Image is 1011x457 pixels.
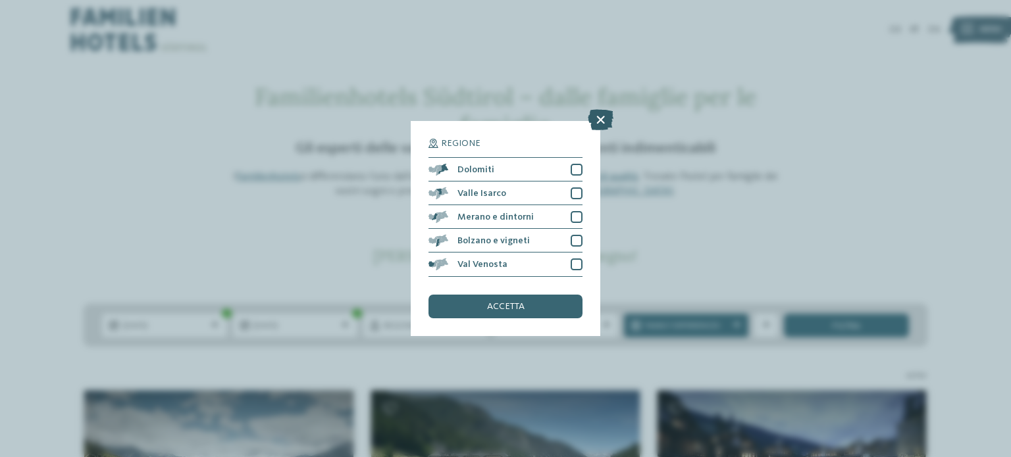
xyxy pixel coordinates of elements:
span: Regione [441,139,480,148]
span: Dolomiti [457,165,494,174]
span: accetta [487,302,525,311]
span: Merano e dintorni [457,212,534,222]
span: Bolzano e vigneti [457,236,530,245]
span: Valle Isarco [457,189,506,198]
span: Val Venosta [457,260,507,269]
